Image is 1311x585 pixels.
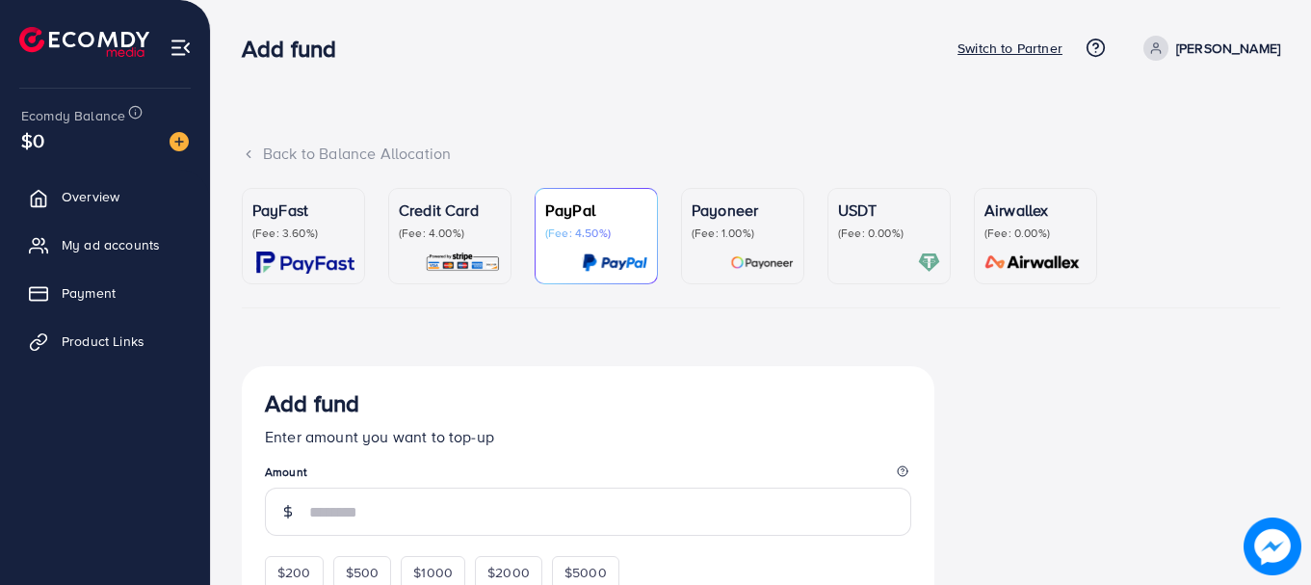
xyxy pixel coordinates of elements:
p: Airwallex [984,199,1087,222]
h3: Add fund [265,389,359,417]
p: PayPal [545,199,647,222]
img: card [582,252,647,274]
img: image [170,132,189,151]
legend: Amount [265,464,911,488]
p: (Fee: 1.00%) [692,226,794,241]
img: card [256,252,354,274]
p: Enter amount you want to top-up [265,425,911,448]
img: image [1244,518,1301,575]
span: Overview [62,187,119,206]
a: Payment [14,274,196,312]
span: Product Links [62,332,144,351]
span: $5000 [564,563,607,582]
p: (Fee: 0.00%) [838,226,940,241]
span: $200 [277,563,311,582]
span: My ad accounts [62,235,160,254]
span: Payment [62,283,116,303]
p: Payoneer [692,199,794,222]
img: menu [170,37,192,59]
img: card [730,252,794,274]
span: $1000 [413,563,453,582]
span: Ecomdy Balance [21,106,125,125]
p: (Fee: 4.50%) [545,226,647,241]
div: Back to Balance Allocation [242,143,1280,165]
a: Overview [14,177,196,216]
img: logo [19,27,149,57]
p: PayFast [252,199,354,222]
span: $2000 [487,563,530,582]
h3: Add fund [242,35,352,63]
p: (Fee: 4.00%) [399,226,501,241]
span: $0 [21,126,44,154]
a: Product Links [14,322,196,360]
p: (Fee: 3.60%) [252,226,354,241]
span: $500 [346,563,380,582]
p: USDT [838,199,940,222]
p: [PERSON_NAME] [1176,37,1280,60]
p: Switch to Partner [957,37,1062,60]
a: [PERSON_NAME] [1136,36,1280,61]
p: (Fee: 0.00%) [984,226,1087,241]
a: My ad accounts [14,226,196,264]
img: card [918,252,940,274]
img: card [425,252,501,274]
p: Credit Card [399,199,501,222]
img: card [979,252,1087,274]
